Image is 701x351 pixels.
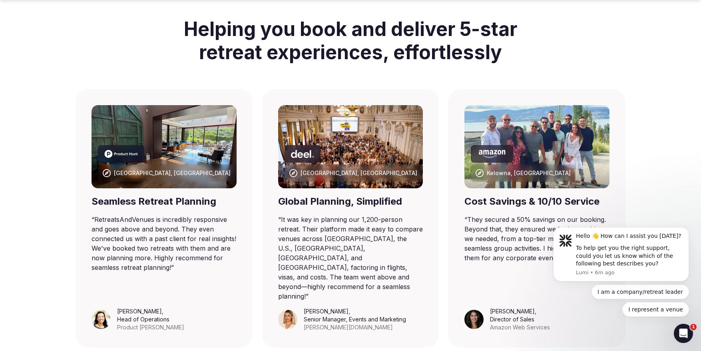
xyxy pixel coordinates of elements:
div: Kelowna, [GEOGRAPHIC_DATA] [487,169,571,177]
div: Cost Savings & 10/10 Service [464,195,609,208]
div: Global Planning, Simplified [278,195,423,208]
div: Senior Manager, Events and Marketing [304,315,406,323]
div: Director of Sales [490,315,550,323]
img: Kelowna, Canada [464,105,609,188]
div: Amazon Web Services [490,323,550,331]
img: Sonia Singh [464,310,484,329]
div: [PERSON_NAME][DOMAIN_NAME] [304,323,406,331]
cite: [PERSON_NAME] [490,308,535,315]
div: Seamless Retreat Planning [92,195,237,208]
cite: [PERSON_NAME] [117,308,162,315]
figcaption: , [490,307,550,331]
div: [GEOGRAPHIC_DATA], [GEOGRAPHIC_DATA] [301,169,417,177]
div: Product [PERSON_NAME] [117,323,184,331]
iframe: Intercom notifications message [541,184,701,329]
img: Leeann Trang [92,310,111,329]
figcaption: , [304,307,406,331]
blockquote: “ They secured a 50% savings on our booking. Beyond that, they ensured we had everything we neede... [464,215,609,263]
blockquote: “ RetreatsAndVenues is incredibly responsive and goes above and beyond. They even connected us wi... [92,215,237,272]
figcaption: , [117,307,184,331]
div: Head of Operations [117,315,184,323]
div: [GEOGRAPHIC_DATA], [GEOGRAPHIC_DATA] [114,169,231,177]
blockquote: “ It was key in planning our 1,200-person retreat. Their platform made it easy to compare venues ... [278,215,423,301]
iframe: Intercom live chat [674,324,693,343]
img: Barcelona, Spain [92,105,237,188]
span: 1 [690,324,697,330]
cite: [PERSON_NAME] [304,308,349,315]
h2: Helping you book and deliver 5-star retreat experiences, effortlessly [171,8,530,73]
img: Punta Umbria, Spain [278,105,423,188]
img: Triana Jewell-Lujan [278,310,297,329]
svg: Deel company logo [291,150,314,158]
